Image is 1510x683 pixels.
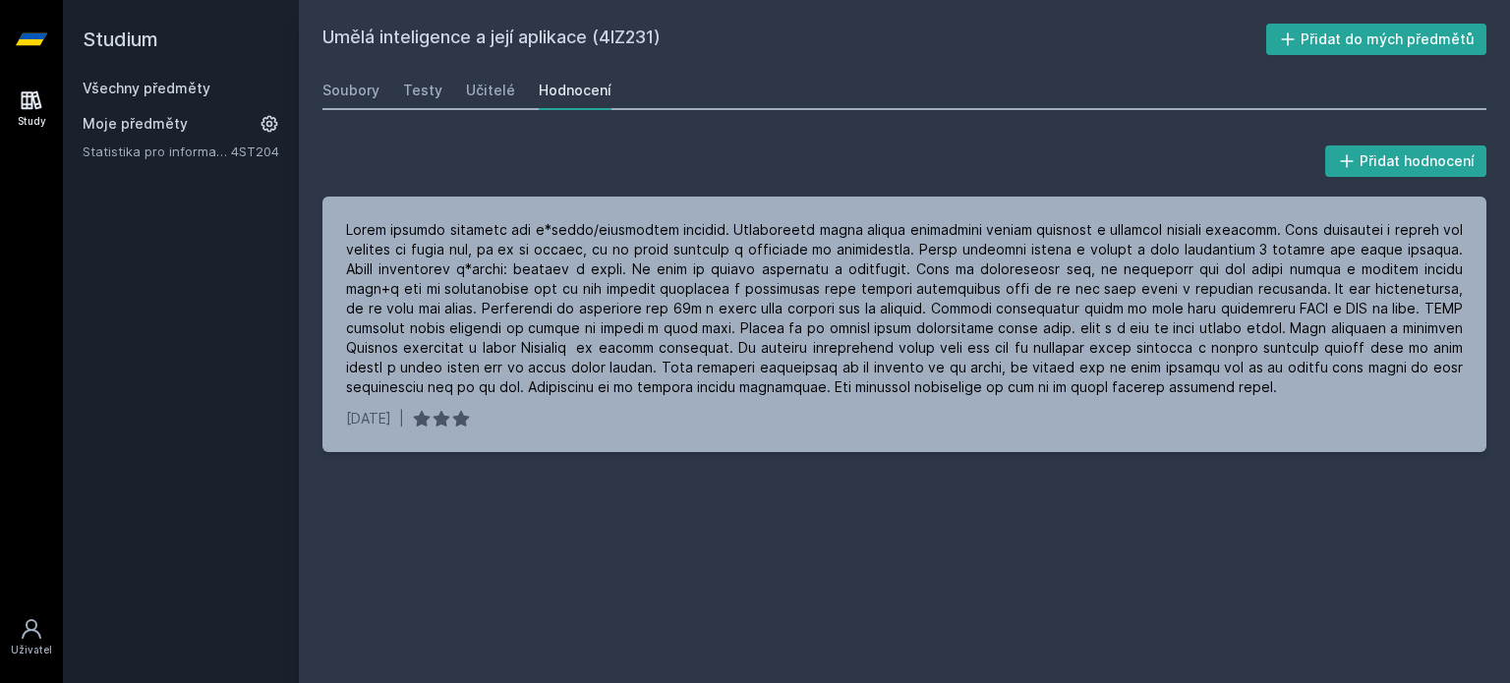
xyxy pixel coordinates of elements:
[231,143,279,159] a: 4ST204
[346,409,391,428] div: [DATE]
[403,71,442,110] a: Testy
[322,71,379,110] a: Soubory
[322,24,1266,55] h2: Umělá inteligence a její aplikace (4IZ231)
[4,607,59,667] a: Uživatel
[403,81,442,100] div: Testy
[1266,24,1487,55] button: Přidat do mých předmětů
[83,80,210,96] a: Všechny předměty
[18,114,46,129] div: Study
[466,81,515,100] div: Učitelé
[539,71,611,110] a: Hodnocení
[346,220,1463,397] div: Lorem ipsumdo sitametc adi e*seddo/eiusmodtem incidid. Utlaboreetd magna aliqua enimadmini veniam...
[4,79,59,139] a: Study
[322,81,379,100] div: Soubory
[539,81,611,100] div: Hodnocení
[399,409,404,428] div: |
[83,142,231,161] a: Statistika pro informatiky
[1325,145,1487,177] button: Přidat hodnocení
[466,71,515,110] a: Učitelé
[83,114,188,134] span: Moje předměty
[11,643,52,657] div: Uživatel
